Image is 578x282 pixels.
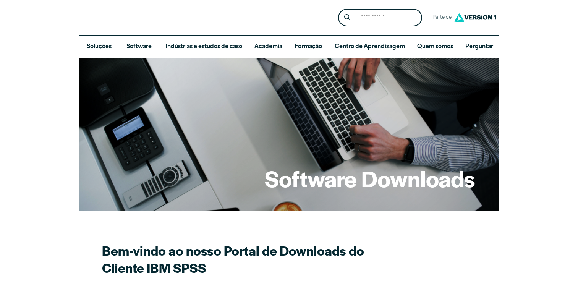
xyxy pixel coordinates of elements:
[79,36,499,58] nav: Versão desktop do menu principal do site
[102,242,369,276] h2: Bem-vindo ao nosso Portal de Downloads do Cliente IBM SPSS
[452,10,498,24] img: Logotipo da versão 1
[79,36,119,58] a: Soluções
[288,36,329,58] a: Formação
[329,36,411,58] a: Centro de Aprendizagem
[340,11,354,25] button: Ícone de lupa de pesquisa
[119,36,159,58] a: Software
[265,164,475,193] h1: Software Downloads
[338,9,422,27] form: Formulário de pesquisa de cabeçalho do site
[459,36,499,58] a: Perguntar
[344,14,350,21] svg: Ícone de lupa de pesquisa
[159,36,248,58] a: Indústrias e estudos de caso
[411,36,459,58] a: Quem somos
[248,36,288,58] a: Academia
[81,8,142,27] img: Parceiro de análise SPSS
[428,12,452,23] span: Parte de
